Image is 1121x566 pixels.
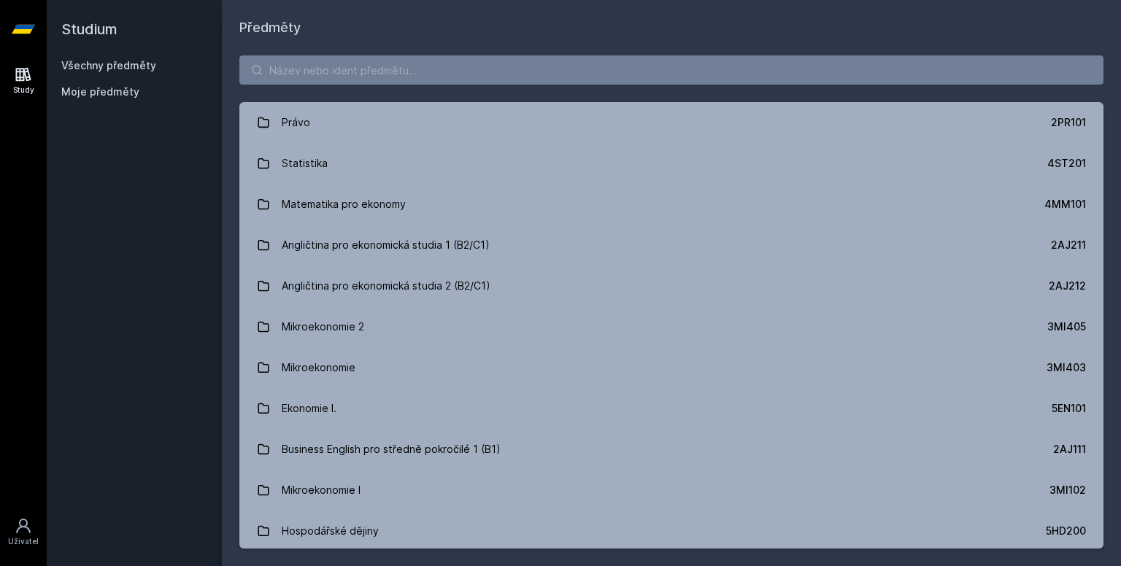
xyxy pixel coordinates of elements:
[239,511,1103,551] a: Hospodářské dějiny 5HD200
[1046,524,1086,538] div: 5HD200
[282,435,501,464] div: Business English pro středně pokročilé 1 (B1)
[282,516,379,546] div: Hospodářské dějiny
[239,143,1103,184] a: Statistika 4ST201
[1047,360,1086,375] div: 3MI403
[282,108,310,137] div: Právo
[1049,279,1086,293] div: 2AJ212
[282,149,328,178] div: Statistika
[239,429,1103,470] a: Business English pro středně pokročilé 1 (B1) 2AJ111
[282,190,406,219] div: Matematika pro ekonomy
[239,18,1103,38] h1: Předměty
[1044,197,1086,212] div: 4MM101
[239,347,1103,388] a: Mikroekonomie 3MI403
[1049,483,1086,497] div: 3MI102
[1052,401,1086,416] div: 5EN101
[3,58,44,103] a: Study
[282,394,336,423] div: Ekonomie I.
[1047,319,1086,334] div: 3MI405
[61,85,139,99] span: Moje předměty
[282,271,490,301] div: Angličtina pro ekonomická studia 2 (B2/C1)
[239,184,1103,225] a: Matematika pro ekonomy 4MM101
[282,230,490,260] div: Angličtina pro ekonomická studia 1 (B2/C1)
[239,306,1103,347] a: Mikroekonomie 2 3MI405
[239,225,1103,265] a: Angličtina pro ekonomická studia 1 (B2/C1) 2AJ211
[239,102,1103,143] a: Právo 2PR101
[3,510,44,554] a: Uživatel
[282,353,355,382] div: Mikroekonomie
[282,312,364,341] div: Mikroekonomie 2
[1051,238,1086,252] div: 2AJ211
[1047,156,1086,171] div: 4ST201
[282,476,361,505] div: Mikroekonomie I
[239,55,1103,85] input: Název nebo ident předmětu…
[1053,442,1086,457] div: 2AJ111
[239,470,1103,511] a: Mikroekonomie I 3MI102
[1051,115,1086,130] div: 2PR101
[8,536,39,547] div: Uživatel
[13,85,34,96] div: Study
[239,388,1103,429] a: Ekonomie I. 5EN101
[61,59,156,71] a: Všechny předměty
[239,265,1103,306] a: Angličtina pro ekonomická studia 2 (B2/C1) 2AJ212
